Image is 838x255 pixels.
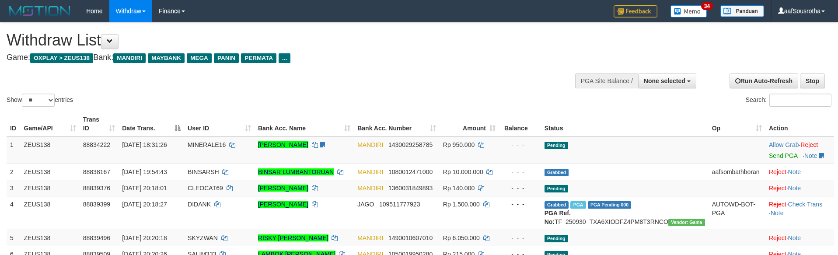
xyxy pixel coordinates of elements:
span: 88834222 [83,141,110,148]
td: · [765,180,834,196]
a: Stop [800,73,825,88]
span: Copy 1080012471000 to clipboard [388,168,433,175]
td: ZEUS138 [21,180,80,196]
a: Reject [769,234,786,241]
span: JAGO [357,201,374,208]
a: Note [788,234,801,241]
img: Button%20Memo.svg [670,5,707,17]
a: Allow Grab [769,141,799,148]
td: 1 [7,136,21,164]
span: CLEOCAT69 [188,185,223,192]
td: ZEUS138 [21,196,80,230]
a: [PERSON_NAME] [258,141,308,148]
span: · [769,141,800,148]
a: Send PGA [769,152,797,159]
div: - - - [503,234,538,242]
div: - - - [503,140,538,149]
td: ZEUS138 [21,164,80,180]
th: Action [765,112,834,136]
span: 34 [701,2,713,10]
label: Search: [746,94,831,107]
th: Balance [499,112,541,136]
td: 2 [7,164,21,180]
th: Game/API: activate to sort column ascending [21,112,80,136]
th: Bank Acc. Number: activate to sort column ascending [354,112,440,136]
td: ZEUS138 [21,136,80,164]
span: MINERALE16 [188,141,226,148]
td: · [765,230,834,246]
a: [PERSON_NAME] [258,201,308,208]
span: 88839496 [83,234,110,241]
span: [DATE] 20:18:01 [122,185,167,192]
th: ID [7,112,21,136]
span: Rp 1.500.000 [443,201,480,208]
th: Trans ID: activate to sort column ascending [80,112,119,136]
span: [DATE] 19:54:43 [122,168,167,175]
a: Note [771,210,784,217]
img: MOTION_logo.png [7,4,73,17]
th: Status [541,112,709,136]
td: aafsombathboran [709,164,765,180]
th: Op: activate to sort column ascending [709,112,765,136]
span: 88839399 [83,201,110,208]
td: 3 [7,180,21,196]
div: PGA Site Balance / [575,73,638,88]
span: Rp 950.000 [443,141,475,148]
th: User ID: activate to sort column ascending [184,112,255,136]
span: Copy 109511777923 to clipboard [379,201,420,208]
span: Copy 1430029258785 to clipboard [388,141,433,148]
a: Reject [769,168,786,175]
span: Marked by aafchomsokheang [570,201,586,209]
td: ZEUS138 [21,230,80,246]
td: AUTOWD-BOT-PGA [709,196,765,230]
span: [DATE] 20:18:27 [122,201,167,208]
div: - - - [503,168,538,176]
span: Grabbed [545,169,569,176]
span: PERMATA [241,53,276,63]
span: MANDIRI [357,234,383,241]
span: ... [279,53,290,63]
span: Rp 6.050.000 [443,234,480,241]
span: Rp 10.000.000 [443,168,483,175]
a: Note [804,152,817,159]
span: Pending [545,142,568,149]
img: panduan.png [720,5,764,17]
span: PGA Pending [588,201,632,209]
h1: Withdraw List [7,31,550,49]
td: 4 [7,196,21,230]
span: OXPLAY > ZEUS138 [30,53,93,63]
select: Showentries [22,94,55,107]
h4: Game: Bank: [7,53,550,62]
span: BINSARSH [188,168,219,175]
span: 88838167 [83,168,110,175]
span: Vendor URL: https://trx31.1velocity.biz [668,219,705,226]
span: DIDANK [188,201,211,208]
span: MANDIRI [357,141,383,148]
span: MEGA [187,53,212,63]
th: Bank Acc. Name: activate to sort column ascending [255,112,354,136]
span: MANDIRI [113,53,146,63]
span: Rp 140.000 [443,185,475,192]
span: SKYZWAN [188,234,218,241]
span: Copy 1360031849893 to clipboard [388,185,433,192]
span: [DATE] 20:20:18 [122,234,167,241]
span: PANIN [214,53,239,63]
td: · [765,164,834,180]
b: PGA Ref. No: [545,210,571,225]
span: Copy 1490010607010 to clipboard [388,234,433,241]
div: - - - [503,184,538,192]
th: Date Trans.: activate to sort column descending [119,112,184,136]
span: MAYBANK [148,53,185,63]
span: Pending [545,235,568,242]
a: Reject [769,201,786,208]
img: Feedback.jpg [614,5,657,17]
span: [DATE] 18:31:26 [122,141,167,148]
span: Grabbed [545,201,569,209]
button: None selected [638,73,696,88]
td: · [765,136,834,164]
a: RISKY [PERSON_NAME] [258,234,328,241]
a: Check Trans [788,201,823,208]
div: - - - [503,200,538,209]
a: Reject [769,185,786,192]
a: BINSAR LUMBANTORUAN [258,168,334,175]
